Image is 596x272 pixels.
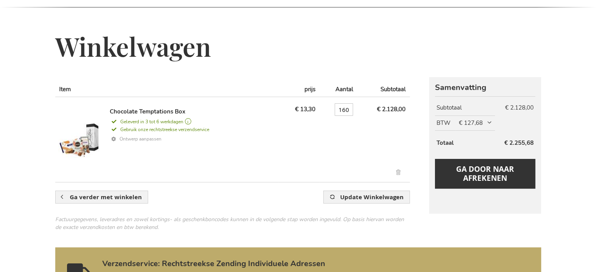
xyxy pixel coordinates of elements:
[110,133,276,145] a: Ontwerp aanpassen
[377,105,406,113] span: € 2.128,00
[110,108,185,115] a: Chocolate Temptations Box
[435,101,498,115] th: Subtotaal
[335,85,353,93] span: Aantal
[110,118,276,125] a: Geleverd in 3 tot 6 werkdagen
[435,159,535,189] button: Ga door naar afrekenen
[340,193,404,201] span: Update Winkelwagen
[55,216,410,231] div: Factuurgegevens, leveradres en zowel kortings- als geschenkboncodes kunnen in de volgende stap wo...
[295,105,315,113] span: € 13,30
[505,104,534,112] span: € 2.128,00
[304,85,315,93] span: prijs
[58,108,101,170] img: Chocolate Temptations Box
[504,139,534,147] span: € 2.255,68
[437,119,451,127] span: BTW
[110,125,209,133] a: Gebruik onze rechtstreekse verzendservice
[437,139,454,147] strong: Totaal
[456,164,514,183] span: Ga door naar afrekenen
[435,83,535,92] strong: Samenvatting
[58,108,110,173] a: Chocolate Temptations Box
[459,119,493,127] span: € 127,68
[70,193,142,201] span: Ga verder met winkelen
[110,126,209,133] span: Gebruik onze rechtstreekse verzendservice
[55,191,148,204] a: Ga verder met winkelen
[380,85,406,93] span: Subtotaal
[59,85,71,93] span: Item
[323,191,409,204] button: Update Winkelwagen
[55,29,211,63] span: Winkelwagen
[102,259,533,268] a: Verzendservice: Rechtstreekse Zending Individuele Adressen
